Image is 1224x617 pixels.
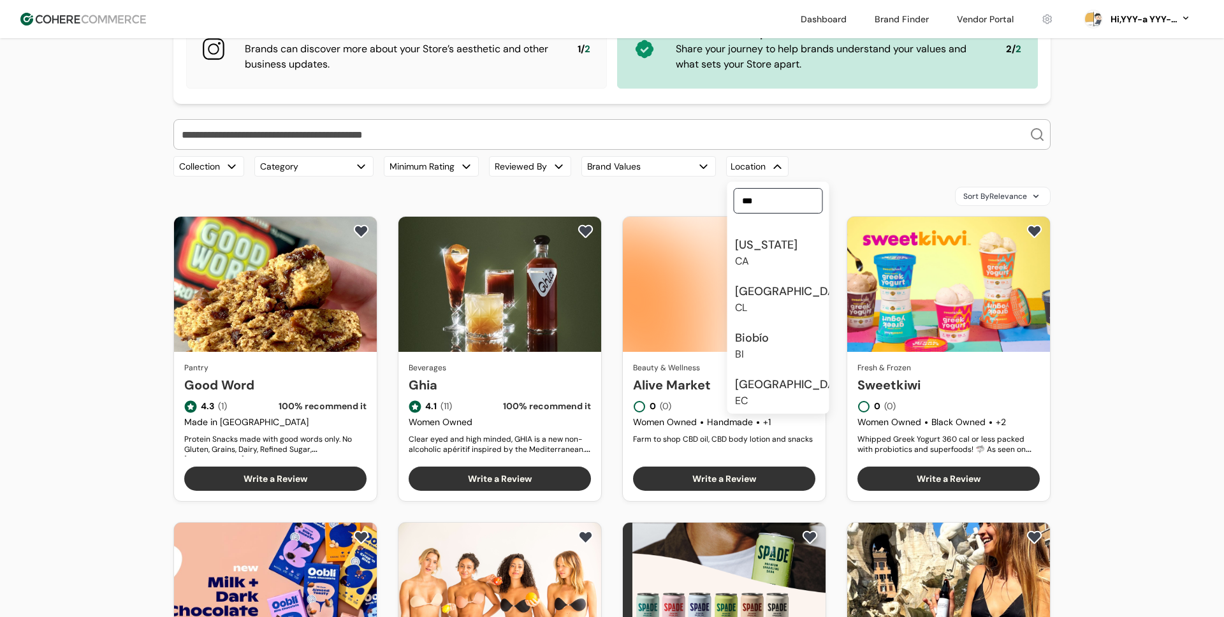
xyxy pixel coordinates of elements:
button: add to favorite [799,528,820,547]
div: [GEOGRAPHIC_DATA] [735,283,852,300]
div: Biobío [735,330,769,347]
a: Sweetkiwi [857,375,1040,395]
span: Sort By Relevance [963,191,1027,202]
span: CL [735,301,747,314]
div: [US_STATE] [735,236,798,254]
a: Good Word [184,375,367,395]
span: CA [735,254,749,268]
div: [GEOGRAPHIC_DATA] [735,376,852,393]
span: 1 [578,42,581,57]
button: add to favorite [575,222,596,241]
img: Cohere Logo [20,13,146,25]
div: Share your journey to help brands understand your values and what sets your Store apart. [676,41,986,72]
a: Ghia [409,375,591,395]
button: Write a Review [184,467,367,491]
button: add to favorite [1024,528,1045,547]
span: 2 [1016,42,1021,57]
a: Alive Market [633,375,815,395]
button: Write a Review [857,467,1040,491]
svg: 0 percent [1084,10,1103,29]
span: 2 [585,42,590,57]
button: Hi,YYY-a YYY-aa [1108,13,1191,26]
div: Hi, YYY-a YYY-aa [1108,13,1178,26]
span: BI [735,347,744,361]
span: EC [735,394,748,407]
div: Brands can discover more about your Store’s aesthetic and other business updates. [245,41,557,72]
button: add to favorite [351,528,372,547]
span: / [1012,42,1016,57]
span: / [581,42,585,57]
span: 2 [1006,42,1012,57]
button: add to favorite [351,222,372,241]
button: Write a Review [633,467,815,491]
button: add to favorite [575,528,596,547]
button: add to favorite [1024,222,1045,241]
button: Write a Review [409,467,591,491]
